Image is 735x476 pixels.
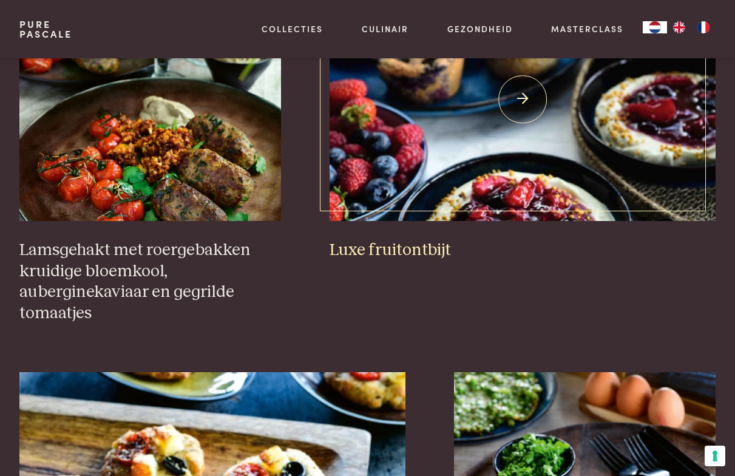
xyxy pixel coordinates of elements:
button: Uw voorkeuren voor toestemming voor trackingtechnologieën [705,446,725,466]
h3: Luxe fruitontbijt [330,240,716,261]
a: Culinair [362,22,408,35]
a: EN [667,21,691,33]
aside: Language selected: Nederlands [643,21,716,33]
div: Language [643,21,667,33]
a: Gezondheid [447,22,513,35]
a: PurePascale [19,19,72,39]
a: Collecties [262,22,323,35]
h3: Lamsgehakt met roergebakken kruidige bloemkool, auberginekaviaar en gegrilde tomaatjes [19,240,282,324]
a: Masterclass [551,22,623,35]
a: FR [691,21,716,33]
a: NL [643,21,667,33]
ul: Language list [667,21,716,33]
